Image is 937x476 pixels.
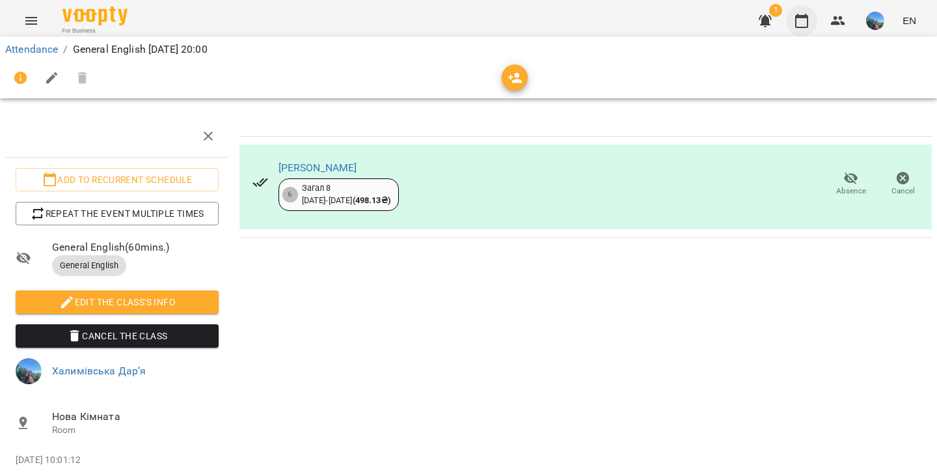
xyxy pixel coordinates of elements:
span: Cancel [891,186,915,197]
a: Attendance [5,43,58,55]
img: a7d4f18d439b15bc62280586adbb99de.jpg [16,358,42,384]
button: Cancel [877,166,929,203]
button: Repeat the event multiple times [16,202,219,225]
button: Menu [16,5,47,36]
span: Repeat the event multiple times [26,206,208,221]
span: Нова Кімната [52,409,219,425]
button: EN [897,8,921,33]
span: General English [52,260,126,272]
button: Cancel the class [16,324,219,348]
span: 1 [769,4,782,17]
div: Загал 8 [DATE] - [DATE] [302,182,390,206]
span: EN [903,14,916,27]
span: Add to recurrent schedule [26,172,208,188]
p: [DATE] 10:01:12 [16,454,219,467]
button: Add to recurrent schedule [16,168,219,191]
a: Халимівська Дарʼя [52,365,146,377]
p: General English [DATE] 20:00 [73,42,208,57]
span: General English ( 60 mins. ) [52,240,219,255]
span: Edit the class's Info [26,294,208,310]
li: / [63,42,67,57]
a: [PERSON_NAME] [278,161,357,174]
nav: breadcrumb [5,42,932,57]
img: a7d4f18d439b15bc62280586adbb99de.jpg [866,12,884,30]
span: For Business [62,27,128,35]
button: Edit the class's Info [16,290,219,314]
p: Room [52,424,219,437]
img: Voopty Logo [62,7,128,25]
div: 6 [282,187,298,203]
span: Absence [836,186,866,197]
button: Absence [825,166,877,203]
span: Cancel the class [26,328,208,344]
b: ( 498.13 ₴ ) [353,195,390,205]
